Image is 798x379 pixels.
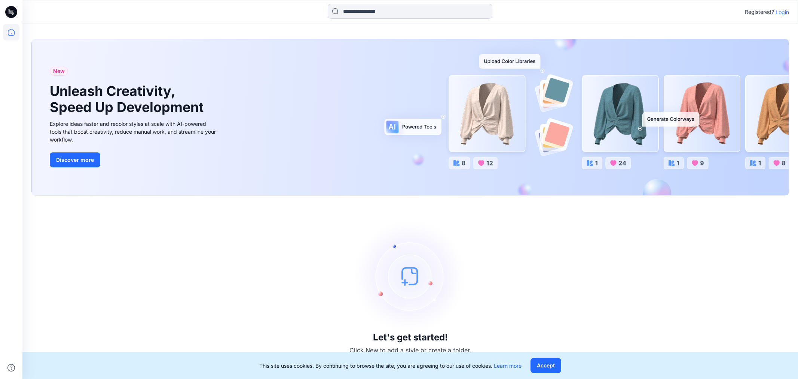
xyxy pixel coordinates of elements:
[50,120,218,143] div: Explore ideas faster and recolor styles at scale with AI-powered tools that boost creativity, red...
[50,152,218,167] a: Discover more
[776,8,789,16] p: Login
[259,362,522,370] p: This site uses cookies. By continuing to browse the site, you are agreeing to our use of cookies.
[349,346,471,355] p: Click New to add a style or create a folder.
[531,358,561,373] button: Accept
[354,220,467,332] img: empty-state-image.svg
[373,332,448,343] h3: Let's get started!
[53,67,65,76] span: New
[50,152,100,167] button: Discover more
[745,7,774,16] p: Registered?
[494,363,522,369] a: Learn more
[50,83,207,115] h1: Unleash Creativity, Speed Up Development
